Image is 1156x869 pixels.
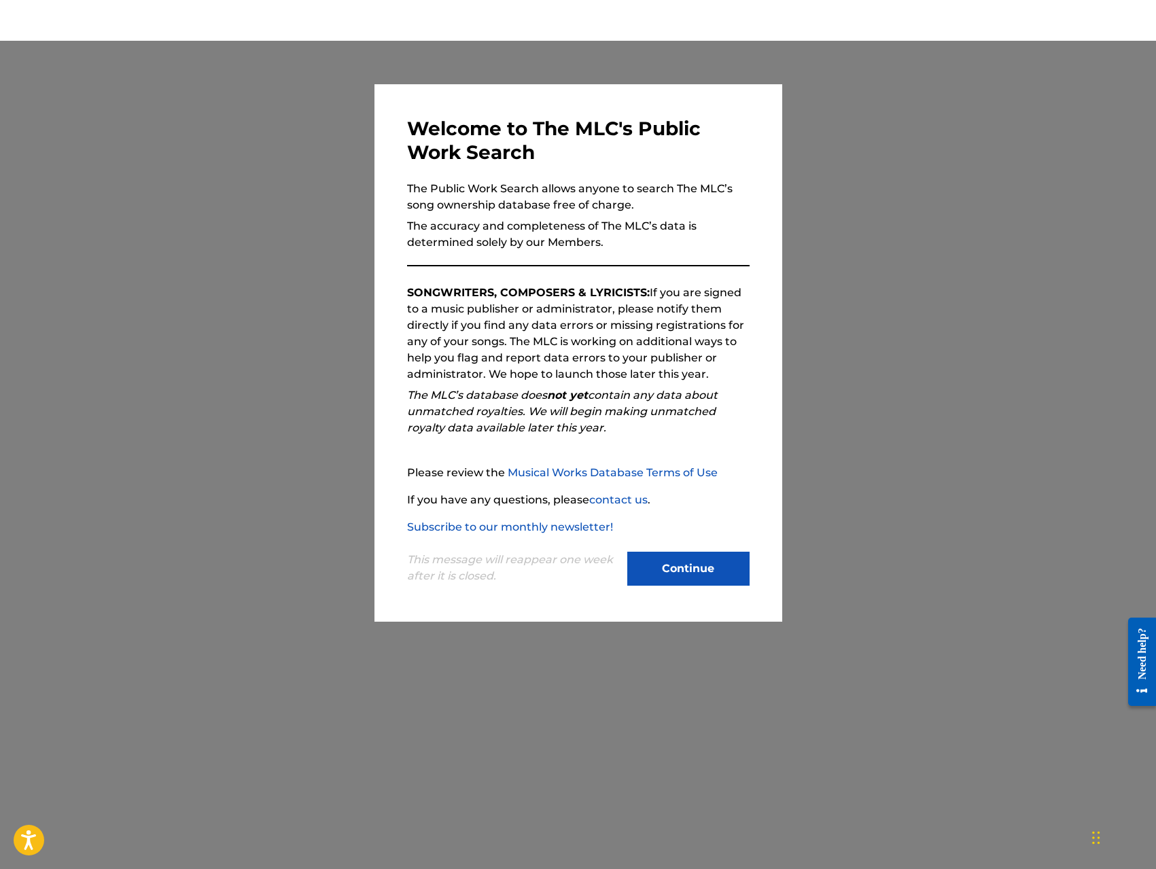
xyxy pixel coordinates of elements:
a: Subscribe to our monthly newsletter! [407,520,613,533]
iframe: Resource Center [1118,607,1156,717]
button: Continue [627,552,750,586]
p: The accuracy and completeness of The MLC’s data is determined solely by our Members. [407,218,750,251]
p: If you are signed to a music publisher or administrator, please notify them directly if you find ... [407,285,750,383]
em: The MLC’s database does contain any data about unmatched royalties. We will begin making unmatche... [407,389,718,434]
p: The Public Work Search allows anyone to search The MLC’s song ownership database free of charge. [407,181,750,213]
p: Please review the [407,465,750,481]
p: This message will reappear one week after it is closed. [407,552,619,584]
h3: Welcome to The MLC's Public Work Search [407,117,750,164]
a: Musical Works Database Terms of Use [508,466,718,479]
iframe: Chat Widget [1088,804,1156,869]
div: Drag [1092,817,1100,858]
p: If you have any questions, please . [407,492,750,508]
strong: not yet [547,389,588,402]
strong: SONGWRITERS, COMPOSERS & LYRICISTS: [407,286,650,299]
a: contact us [589,493,648,506]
